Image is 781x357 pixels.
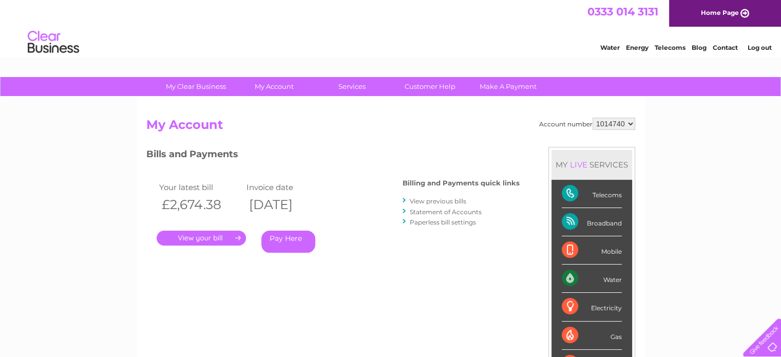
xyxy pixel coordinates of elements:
div: Telecoms [562,180,622,208]
div: LIVE [568,160,589,170]
a: 0333 014 3131 [587,5,658,18]
a: . [157,231,246,246]
a: Telecoms [655,44,685,51]
div: Clear Business is a trading name of Verastar Limited (registered in [GEOGRAPHIC_DATA] No. 3667643... [148,6,634,50]
a: Contact [713,44,738,51]
td: Invoice date [244,180,331,194]
a: Services [310,77,394,96]
a: Customer Help [388,77,472,96]
a: Log out [747,44,771,51]
div: Mobile [562,236,622,265]
h4: Billing and Payments quick links [403,179,520,187]
a: My Account [232,77,316,96]
div: Broadband [562,208,622,236]
a: Make A Payment [466,77,550,96]
a: Energy [626,44,649,51]
a: Blog [692,44,707,51]
div: Gas [562,322,622,350]
a: My Clear Business [154,77,238,96]
h3: Bills and Payments [146,147,520,165]
a: Statement of Accounts [410,208,482,216]
th: [DATE] [244,194,331,215]
a: Paperless bill settings [410,218,476,226]
div: MY SERVICES [551,150,632,179]
td: Your latest bill [157,180,244,194]
div: Account number [539,118,635,130]
div: Water [562,265,622,293]
img: logo.png [27,27,80,58]
a: View previous bills [410,197,466,205]
th: £2,674.38 [157,194,244,215]
a: Water [600,44,620,51]
div: Electricity [562,293,622,321]
h2: My Account [146,118,635,137]
a: Pay Here [261,231,315,253]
